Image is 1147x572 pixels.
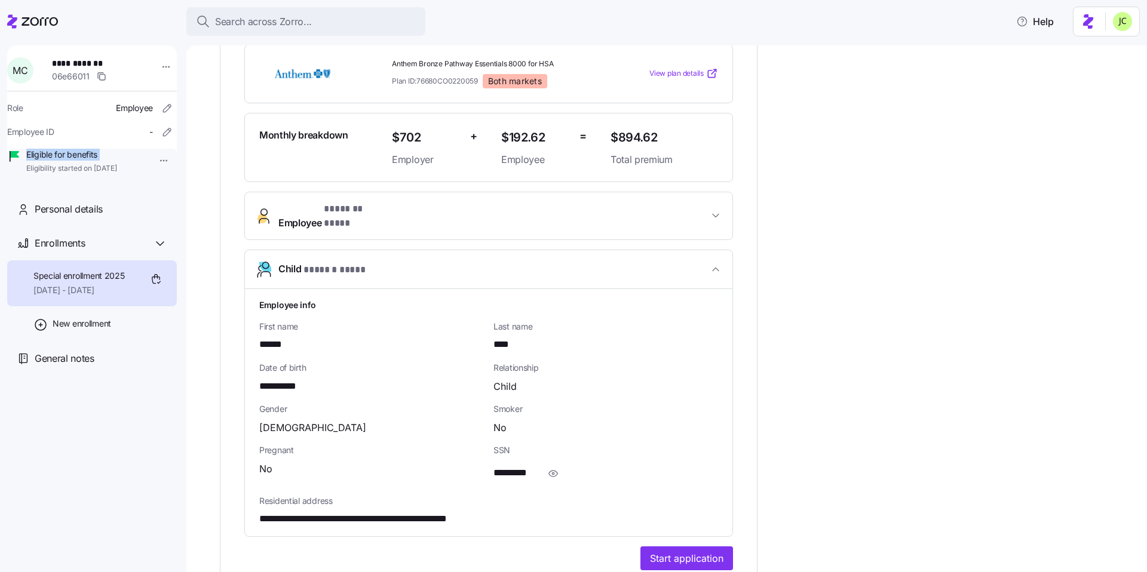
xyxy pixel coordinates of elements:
span: Residential address [259,495,718,507]
span: Employee ID [7,126,54,138]
span: No [259,462,272,476]
span: No [493,420,507,435]
button: Help [1007,10,1063,33]
span: $702 [392,128,461,147]
button: Search across Zorro... [186,7,425,36]
span: Employee [116,102,153,114]
span: [DEMOGRAPHIC_DATA] [259,420,366,435]
span: Anthem Bronze Pathway Essentials 8000 for HSA [392,59,601,69]
span: [DATE] - [DATE] [33,284,125,296]
span: Employee [278,202,388,230]
span: Gender [259,403,484,415]
span: Pregnant [259,444,484,456]
img: Anthem [259,60,345,87]
span: Search across Zorro... [215,14,312,29]
span: Plan ID: 76680CO0220059 [392,76,478,86]
span: 06e66011 [52,70,90,82]
span: Eligibility started on [DATE] [26,164,117,174]
span: $192.62 [501,128,570,147]
span: M C [13,66,27,75]
span: Help [1016,14,1054,29]
h1: Employee info [259,299,718,311]
span: = [579,128,587,145]
span: Child [493,379,517,394]
span: Smoker [493,403,718,415]
span: Last name [493,321,718,333]
span: Relationship [493,362,718,374]
span: Start application [650,551,723,565]
span: Child [278,262,366,278]
span: - [149,126,153,138]
span: Date of birth [259,362,484,374]
a: View plan details [649,67,718,79]
span: Employer [392,152,461,167]
span: Special enrollment 2025 [33,270,125,282]
span: First name [259,321,484,333]
span: Employee [501,152,570,167]
span: Total premium [611,152,718,167]
span: View plan details [649,68,704,79]
span: Role [7,102,23,114]
span: Monthly breakdown [259,128,348,143]
img: 0d5040ea9766abea509702906ec44285 [1113,12,1132,31]
span: Both markets [488,76,542,87]
span: + [470,128,477,145]
span: New enrollment [53,318,111,330]
span: Eligible for benefits [26,149,117,161]
span: Enrollments [35,236,85,251]
button: Start application [640,546,733,570]
span: Personal details [35,202,103,217]
span: General notes [35,351,94,366]
span: SSN [493,444,718,456]
span: $894.62 [611,128,718,147]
